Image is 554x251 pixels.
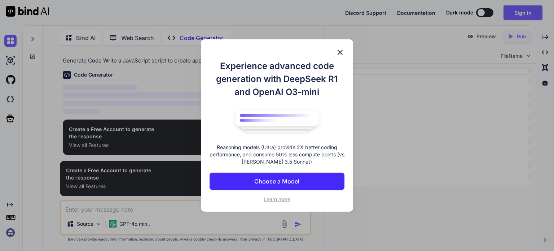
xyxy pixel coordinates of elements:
[264,196,290,202] span: Learn more
[336,48,344,57] img: close
[210,60,344,99] h1: Experience advanced code generation with DeepSeek R1 and OpenAI O3-mini
[254,177,299,186] p: Choose a Model
[230,106,324,137] img: bind logo
[210,144,344,165] p: Reasoning models (Ultra) provide 2X better coding performance, and consume 50% less compute point...
[210,173,344,190] button: Choose a Model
